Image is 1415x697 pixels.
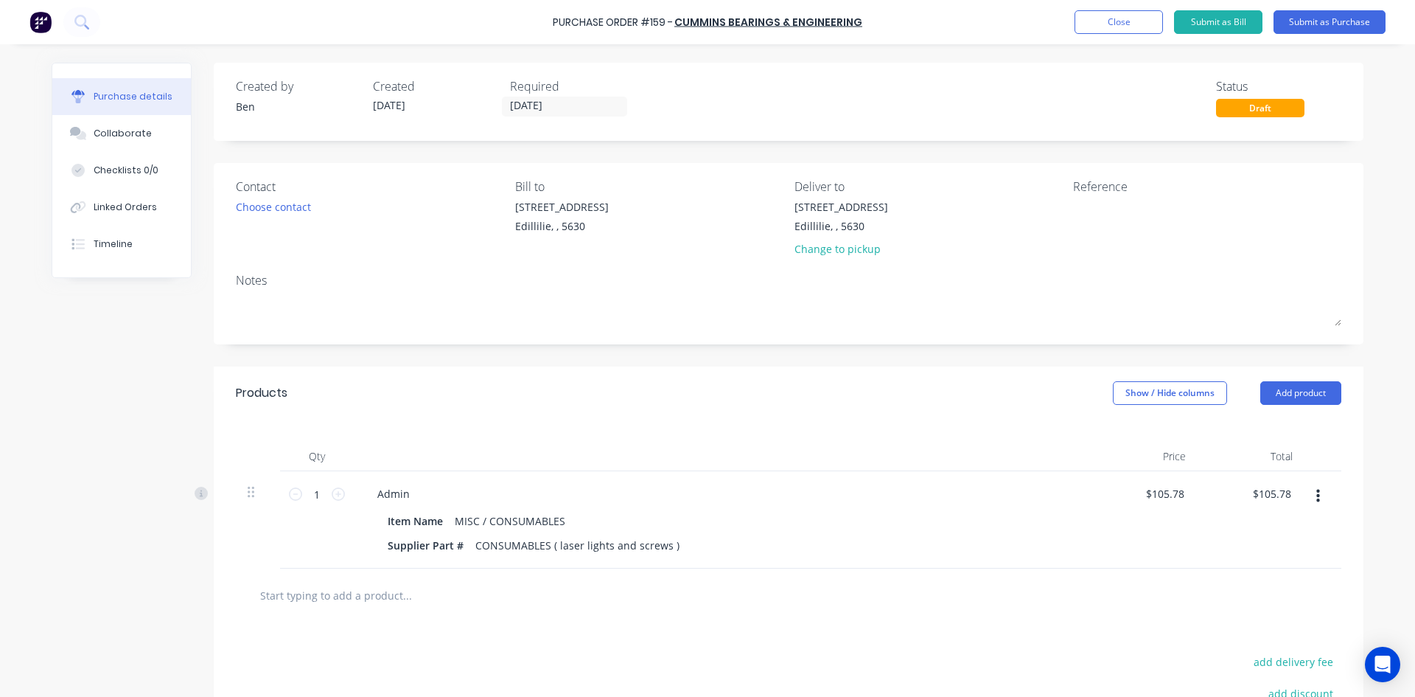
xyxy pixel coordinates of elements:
div: Required [510,77,635,95]
button: add delivery fee [1245,652,1341,671]
div: MISC / CONSUMABLES [449,510,571,532]
div: Item Name [382,510,449,532]
div: [STREET_ADDRESS] [794,199,888,215]
div: Edillilie, , 5630 [794,218,888,234]
div: Purchase Order #159 - [553,15,673,30]
div: Purchase details [94,90,172,103]
div: Total [1198,442,1304,471]
div: Products [236,384,287,402]
div: Change to pickup [794,241,888,257]
input: Start typing to add a product... [259,580,554,610]
button: Submit as Purchase [1273,10,1386,34]
div: Supplier Part # [382,535,469,556]
div: Ben [236,99,361,114]
button: Show / Hide columns [1113,381,1227,405]
div: Bill to [515,178,783,195]
button: Checklists 0/0 [52,152,191,189]
div: Qty [280,442,354,471]
div: Edillilie, , 5630 [515,218,609,234]
div: Admin [366,483,422,504]
div: Status [1216,77,1341,95]
div: Created [373,77,498,95]
div: [STREET_ADDRESS] [515,199,609,215]
div: Checklists 0/0 [94,164,158,177]
div: Price [1091,442,1198,471]
div: Draft [1216,99,1304,117]
div: Open Intercom Messenger [1365,647,1400,682]
button: Collaborate [52,115,191,152]
div: CONSUMABLES ( laser lights and screws ) [469,535,685,556]
div: Contact [236,178,504,195]
button: Linked Orders [52,189,191,226]
div: Choose contact [236,199,311,215]
div: Timeline [94,237,133,251]
div: Linked Orders [94,201,157,214]
img: Factory [29,11,52,33]
div: Created by [236,77,361,95]
div: Notes [236,271,1341,289]
button: Add product [1260,381,1341,405]
button: Timeline [52,226,191,263]
div: Collaborate [94,127,152,140]
button: Purchase details [52,78,191,115]
button: Submit as Bill [1174,10,1262,34]
button: Close [1075,10,1163,34]
div: Reference [1073,178,1341,195]
a: Cummins Bearings & Engineering [674,15,862,30]
div: Deliver to [794,178,1063,195]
